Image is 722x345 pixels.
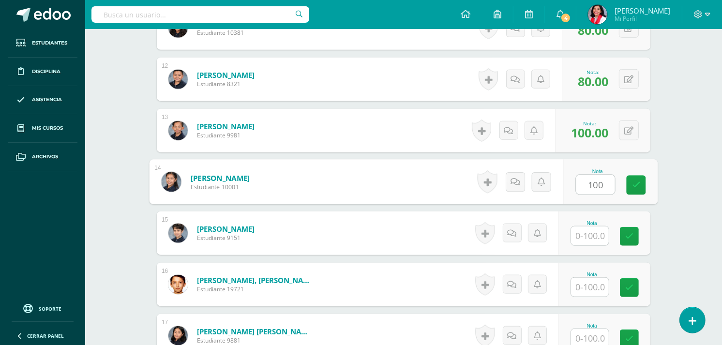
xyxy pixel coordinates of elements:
[578,69,608,75] div: Nota:
[8,114,77,143] a: Mis cursos
[8,29,77,58] a: Estudiantes
[197,327,313,336] a: [PERSON_NAME] [PERSON_NAME]
[197,70,255,80] a: [PERSON_NAME]
[615,15,670,23] span: Mi Perfil
[32,124,63,132] span: Mis cursos
[560,13,571,23] span: 4
[32,68,60,75] span: Disciplina
[197,234,255,242] span: Estudiante 9151
[578,22,608,38] span: 80.00
[32,96,62,104] span: Asistencia
[571,272,613,277] div: Nota
[191,173,250,183] a: [PERSON_NAME]
[8,58,77,86] a: Disciplina
[32,153,58,161] span: Archivos
[8,143,77,171] a: Archivos
[578,73,608,90] span: 80.00
[571,124,608,141] span: 100.00
[197,224,255,234] a: [PERSON_NAME]
[571,120,608,127] div: Nota:
[197,336,313,345] span: Estudiante 9881
[168,70,188,89] img: 31411181cbe87af0d4d2ac47ff87e965.png
[197,121,255,131] a: [PERSON_NAME]
[39,305,62,312] span: Soporte
[197,275,313,285] a: [PERSON_NAME], [PERSON_NAME]
[168,224,188,243] img: d806ce511d72b9dabed9dbc7756515fe.png
[12,301,74,315] a: Soporte
[588,5,607,24] img: 75993dce3b13733765c41c8f706ba4f4.png
[191,183,250,192] span: Estudiante 10001
[168,121,188,140] img: 9d3329050cc9c8b5643bbe10d2751589.png
[197,131,255,139] span: Estudiante 9981
[197,29,255,37] span: Estudiante 10381
[161,172,181,192] img: e3ec109505494d5fb877c4e28bc9d191.png
[91,6,309,23] input: Busca un usuario...
[168,275,188,294] img: 2584c0b6028841328457343dd71ec6c3.png
[571,226,609,245] input: 0-100.0
[571,221,613,226] div: Nota
[615,6,670,15] span: [PERSON_NAME]
[8,86,77,115] a: Asistencia
[197,80,255,88] span: Estudiante 8321
[27,332,64,339] span: Cerrar panel
[576,169,620,174] div: Nota
[197,285,313,293] span: Estudiante 19721
[576,175,615,195] input: 0-100.0
[571,323,613,329] div: Nota
[571,278,609,297] input: 0-100.0
[32,39,67,47] span: Estudiantes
